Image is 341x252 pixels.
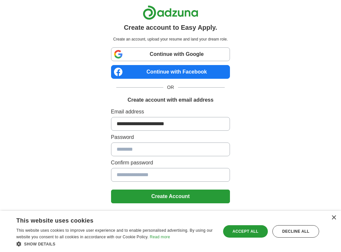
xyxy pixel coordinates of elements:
[111,108,230,116] label: Email address
[111,133,230,141] label: Password
[163,84,178,91] span: OR
[150,235,170,239] a: Read more, opens a new window
[111,65,230,79] a: Continue with Facebook
[16,215,198,225] div: This website uses cookies
[111,190,230,203] button: Create Account
[112,36,229,42] p: Create an account, upload your resume and land your dream role.
[331,215,336,220] div: Close
[111,47,230,61] a: Continue with Google
[272,225,319,238] div: Decline all
[111,159,230,167] label: Confirm password
[24,242,56,246] span: Show details
[127,96,213,104] h1: Create account with email address
[124,23,217,32] h1: Create account to Easy Apply.
[16,241,215,247] div: Show details
[223,225,268,238] div: Accept all
[16,228,213,239] span: This website uses cookies to improve user experience and to enable personalised advertising. By u...
[143,5,198,20] img: Adzuna logo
